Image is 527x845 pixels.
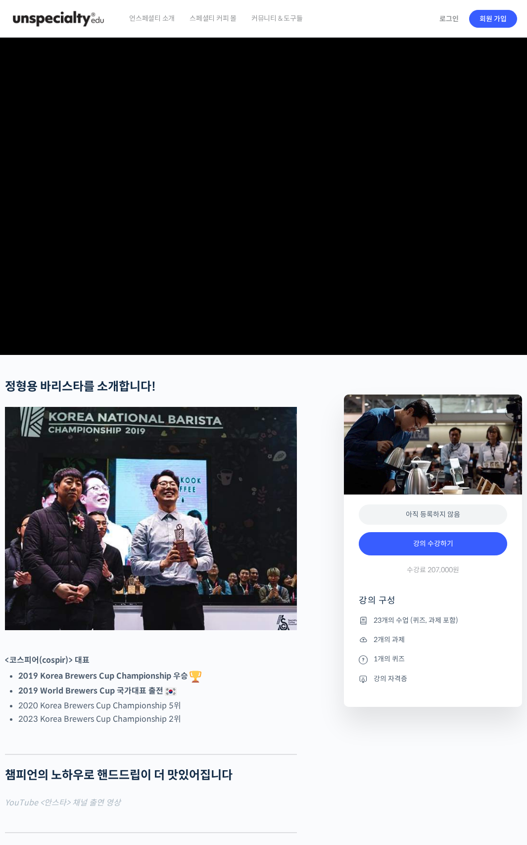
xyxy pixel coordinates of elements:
a: 로그인 [433,7,465,30]
span: YouTube <안스타> 채널 출연 영상 [5,797,121,808]
strong: <코스피어(cospir)> 대표 [5,655,90,665]
li: 2020 Korea Brewers Cup Championship 5위 [18,699,297,712]
img: 🏆 [190,671,201,683]
li: 1개의 퀴즈 [359,653,507,665]
li: 강의 자격증 [359,673,507,685]
strong: 정형용 바리스타를 소개합니다! [5,379,156,394]
strong: 2019 Korea Brewers Cup Championship 우승 [18,671,203,681]
div: 아직 등록하지 않음 [359,504,507,525]
a: 회원 가입 [469,10,517,28]
h4: 강의 구성 [359,595,507,614]
a: 강의 수강하기 [359,532,507,556]
strong: 챔피언의 노하우로 핸드드립이 더 맛있어집니다 [5,768,233,783]
img: 🇰🇷 [165,686,177,697]
li: 2개의 과제 [359,634,507,646]
strong: 2019 World Brewers Cup 국가대표 출전 [18,686,178,696]
li: 23개의 수업 (퀴즈, 과제 포함) [359,614,507,626]
span: 수강료 207,000원 [407,565,459,575]
li: 2023 Korea Brewers Cup Championship 2위 [18,712,297,726]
